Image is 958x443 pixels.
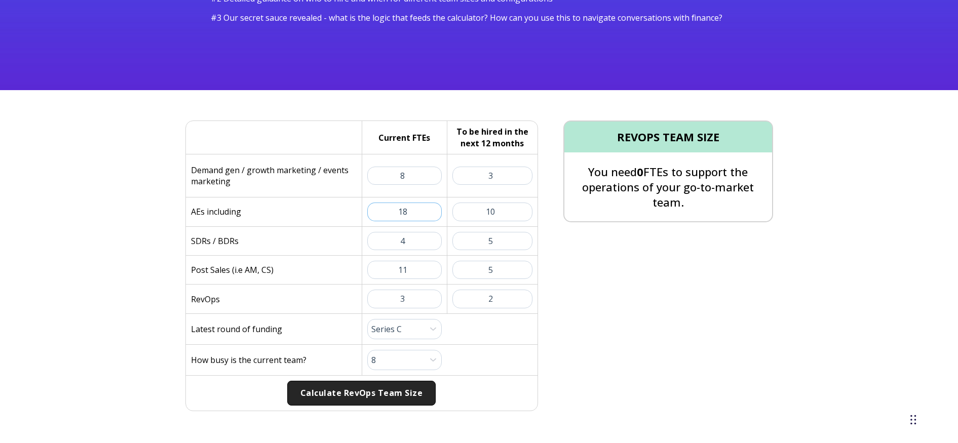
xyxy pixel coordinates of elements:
h5: Current FTEs [378,132,430,143]
p: Demand gen / growth marketing / events marketing [191,165,357,187]
p: You need FTEs to support the operations of your go-to-market team. [564,164,772,210]
h5: To be hired in the next 12 months [452,126,532,149]
button: Calculate RevOps Team Size [287,381,436,406]
h4: REVOPS TEAM SIZE [564,122,772,152]
div: Drag [910,405,916,435]
span: 0 [637,164,643,179]
p: AEs including [191,206,241,217]
iframe: Chat Widget [907,394,958,443]
p: How busy is the current team? [191,354,306,366]
span: #3 Our secret sauce revealed - what is the logic that feeds the calculator? How can you use this ... [211,12,722,23]
p: Latest round of funding [191,324,282,335]
p: Post Sales (i.e AM, CS) [191,264,274,275]
p: RevOps [191,294,220,305]
p: SDRs / BDRs [191,235,239,247]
